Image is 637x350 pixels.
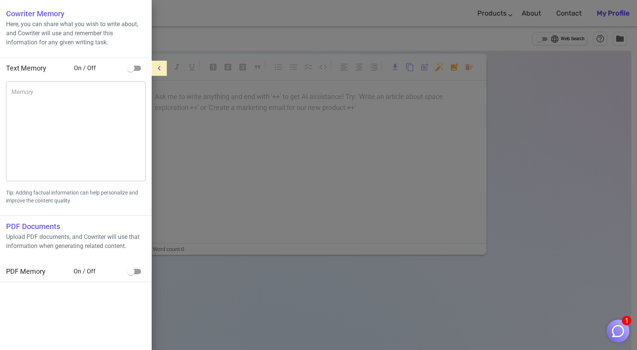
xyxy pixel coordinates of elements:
[6,220,146,232] h6: PDF Documents
[6,189,146,205] p: Tip: Adding factual information can help personalize and improve the content quality.
[6,8,146,20] h6: Cowriter Memory
[152,61,167,76] button: menu
[622,316,631,325] span: 1
[74,267,124,276] span: On / Off
[74,64,124,73] span: On / Off
[6,267,45,275] span: PDF Memory
[6,64,46,72] span: Text Memory
[6,20,146,47] p: Here, you can share what you wish to write about, and Cowriter will use and remember this informa...
[6,232,146,251] p: Upload PDF documents, and Cowriter will use that information when generating related content.
[611,324,625,338] img: Close chat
